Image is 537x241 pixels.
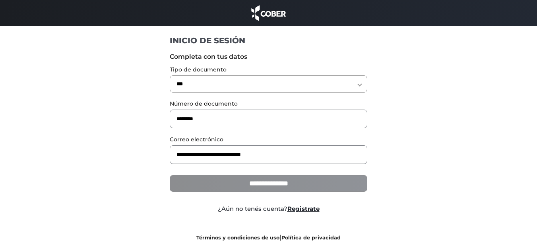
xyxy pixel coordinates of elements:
img: cober_marca.png [249,4,288,22]
div: ¿Aún no tenés cuenta? [164,204,373,214]
a: Registrate [287,205,320,212]
label: Completa con tus datos [170,52,367,62]
a: Política de privacidad [281,235,341,241]
label: Tipo de documento [170,66,367,74]
label: Correo electrónico [170,135,367,144]
label: Número de documento [170,100,367,108]
h1: INICIO DE SESIÓN [170,35,367,46]
a: Términos y condiciones de uso [196,235,279,241]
